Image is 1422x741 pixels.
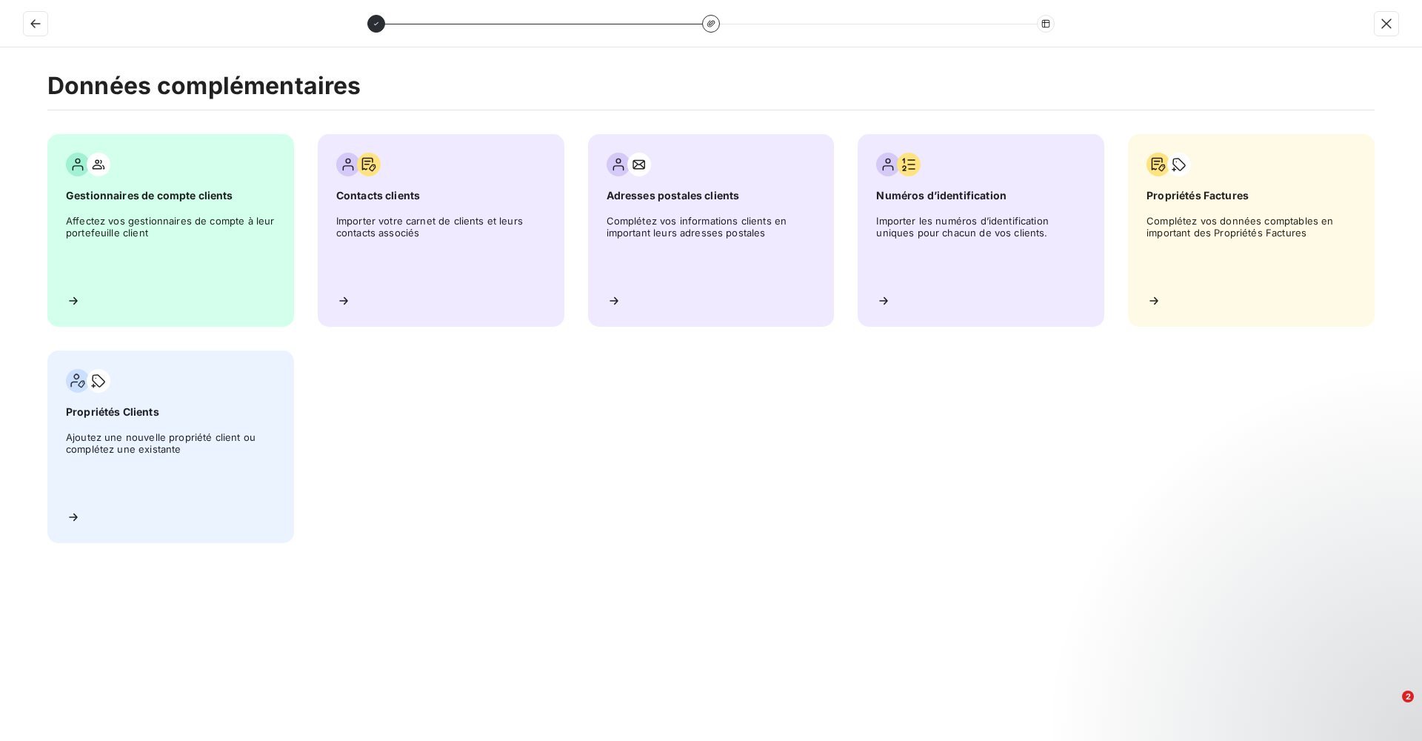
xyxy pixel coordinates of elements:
span: Importer votre carnet de clients et leurs contacts associés [336,215,546,282]
span: Contacts clients [336,188,546,203]
span: Propriétés Factures [1146,188,1356,203]
span: Numéros d’identification [876,188,1086,203]
iframe: Intercom live chat [1372,691,1407,726]
span: Importer les numéros d’identification uniques pour chacun de vos clients. [876,215,1086,282]
h2: Données complémentaires [47,71,1375,110]
span: Gestionnaires de compte clients [66,188,276,203]
span: Ajoutez une nouvelle propriété client ou complétez une existante [66,431,276,498]
span: Complétez vos données comptables en important des Propriétés Factures [1146,215,1356,282]
span: Propriétés Clients [66,405,276,419]
span: 2 [1402,691,1414,702]
span: Adresses postales clients [607,188,816,203]
span: Complétez vos informations clients en important leurs adresses postales [607,215,816,282]
span: Affectez vos gestionnaires de compte à leur portefeuille client [66,215,276,282]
